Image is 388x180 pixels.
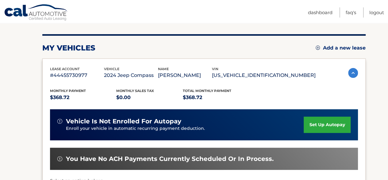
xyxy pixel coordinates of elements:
a: Logout [369,7,384,18]
h2: my vehicles [42,43,95,53]
a: FAQ's [346,7,356,18]
img: accordion-active.svg [348,68,358,78]
span: Total Monthly Payment [183,89,231,93]
a: Dashboard [308,7,332,18]
p: #44455730977 [50,71,104,80]
p: [PERSON_NAME] [158,71,212,80]
span: vehicle is not enrolled for autopay [66,118,181,125]
span: Monthly sales Tax [116,89,154,93]
span: vin [212,67,218,71]
img: alert-white.svg [57,119,62,124]
p: [US_VEHICLE_IDENTIFICATION_NUMBER] [212,71,316,80]
span: vehicle [104,67,119,71]
span: lease account [50,67,80,71]
p: Enroll your vehicle in automatic recurring payment deduction. [66,125,304,132]
a: Add a new lease [316,45,366,51]
span: Monthly Payment [50,89,86,93]
img: add.svg [316,46,320,50]
p: $0.00 [116,93,183,102]
p: $368.72 [50,93,117,102]
p: $368.72 [183,93,249,102]
span: name [158,67,169,71]
img: alert-white.svg [57,156,62,161]
p: 2024 Jeep Compass [104,71,158,80]
a: Cal Automotive [4,4,68,22]
span: You have no ACH payments currently scheduled or in process. [66,155,274,163]
a: set up autopay [304,117,350,133]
